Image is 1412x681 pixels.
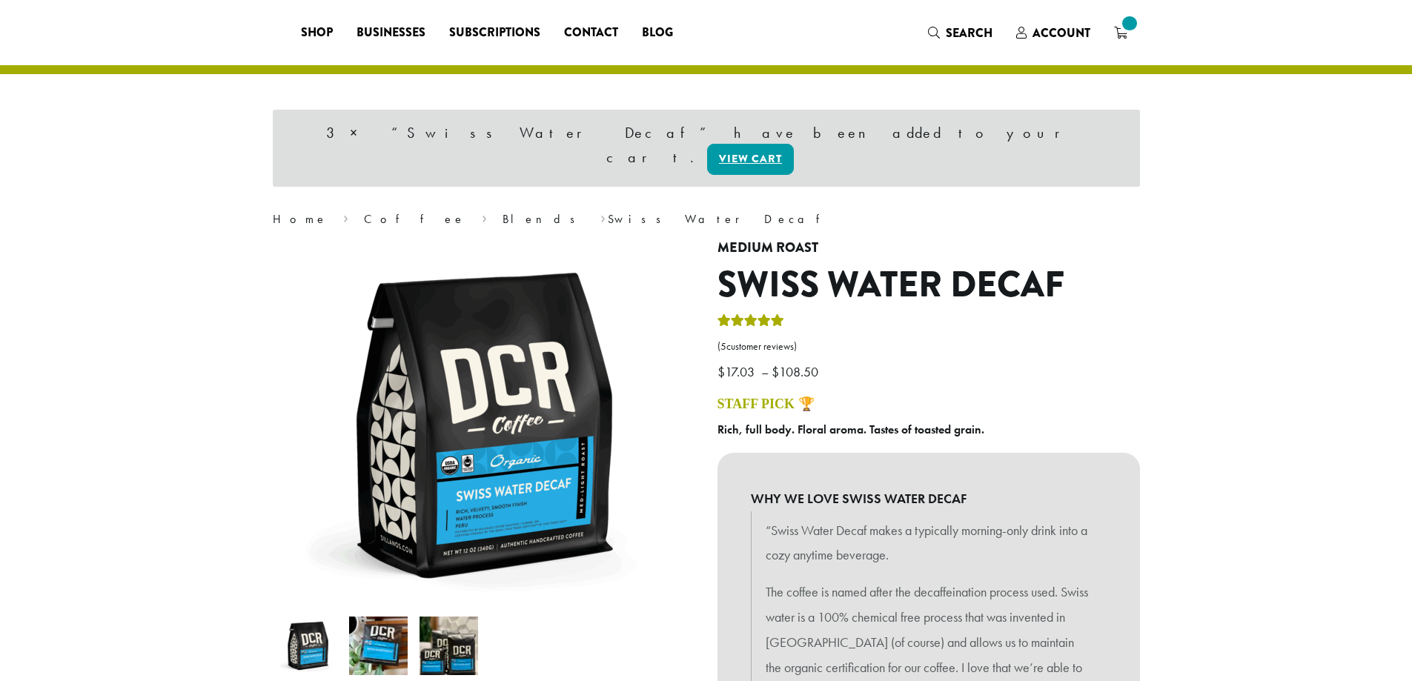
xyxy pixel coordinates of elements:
a: Blends [503,211,585,227]
b: Rich, full body. Floral aroma. Tastes of toasted grain. [717,422,984,437]
a: (5customer reviews) [717,339,1140,354]
span: – [761,363,769,380]
img: Swiss Water Decaf [279,617,337,675]
div: 3 × “Swiss Water Decaf” have been added to your cart. [273,110,1140,187]
span: $ [772,363,779,380]
a: Coffee [364,211,465,227]
span: Businesses [357,24,425,42]
span: › [482,205,487,228]
a: Search [916,21,1004,45]
span: Subscriptions [449,24,540,42]
span: Contact [564,24,618,42]
p: “Swiss Water Decaf makes a typically morning-only drink into a cozy anytime beverage. [766,518,1092,568]
span: Search [946,24,992,41]
a: View cart [707,144,794,175]
span: Shop [301,24,333,42]
span: › [600,205,606,228]
img: Swiss Water Decaf - Image 2 [349,617,408,675]
img: Swiss Water Decaf - Image 3 [420,617,478,675]
a: Home [273,211,328,227]
div: Rated 5.00 out of 5 [717,312,784,334]
bdi: 108.50 [772,363,822,380]
span: › [343,205,348,228]
h1: Swiss Water Decaf [717,264,1140,307]
span: Blog [642,24,673,42]
h4: Medium Roast [717,240,1140,256]
span: Account [1033,24,1090,41]
span: $ [717,363,725,380]
span: 5 [720,340,726,353]
nav: Breadcrumb [273,210,1140,228]
bdi: 17.03 [717,363,758,380]
a: Staff Pick 🏆 [717,396,815,411]
b: WHY WE LOVE SWISS WATER DECAF [751,486,1107,511]
a: Shop [289,21,345,44]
